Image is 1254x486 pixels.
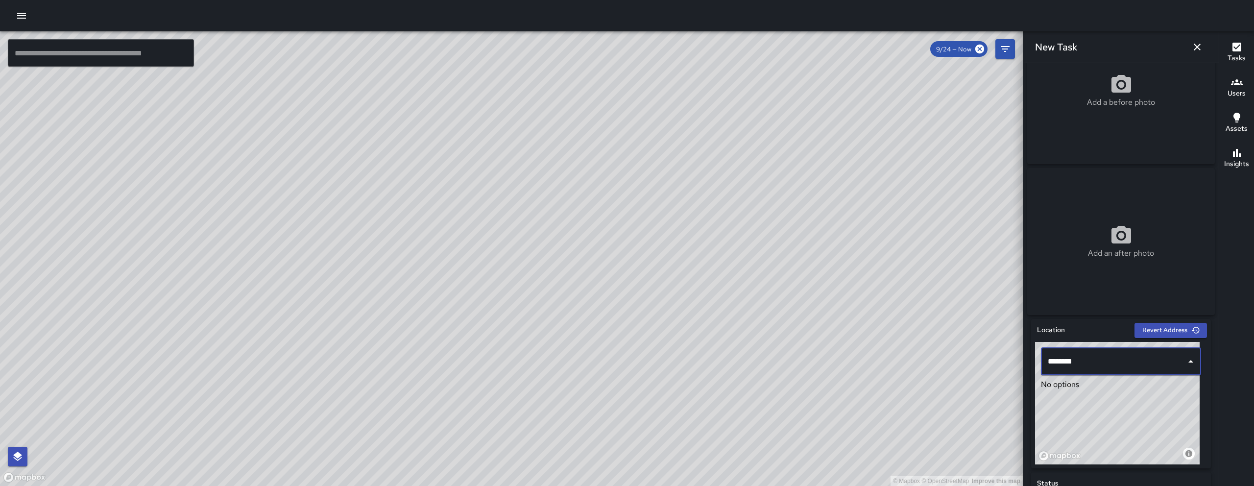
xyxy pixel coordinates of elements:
[930,41,988,57] div: 9/24 — Now
[1219,106,1254,141] button: Assets
[995,39,1015,59] button: Filters
[1219,71,1254,106] button: Users
[1224,159,1249,170] h6: Insights
[930,45,977,53] span: 9/24 — Now
[1041,379,1194,389] div: No options
[1184,355,1198,368] button: Close
[1037,325,1065,336] h6: Location
[1035,39,1077,55] h6: New Task
[1087,97,1155,108] p: Add a before photo
[1226,123,1248,134] h6: Assets
[1228,88,1246,99] h6: Users
[1219,141,1254,176] button: Insights
[1219,35,1254,71] button: Tasks
[1228,53,1246,64] h6: Tasks
[1134,323,1207,338] button: Revert Address
[1088,247,1154,259] p: Add an after photo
